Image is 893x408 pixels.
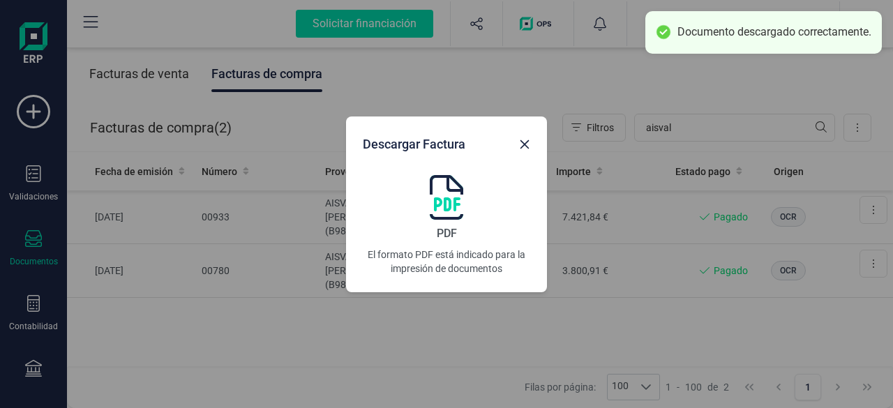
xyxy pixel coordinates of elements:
[677,25,871,40] div: Documento descargado correctamente.
[363,248,530,275] p: El formato PDF está indicado para la impresión de documentos
[513,133,536,156] button: Close
[430,175,463,220] img: document-icon
[437,225,457,242] span: PDF
[357,129,513,154] div: Descargar Factura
